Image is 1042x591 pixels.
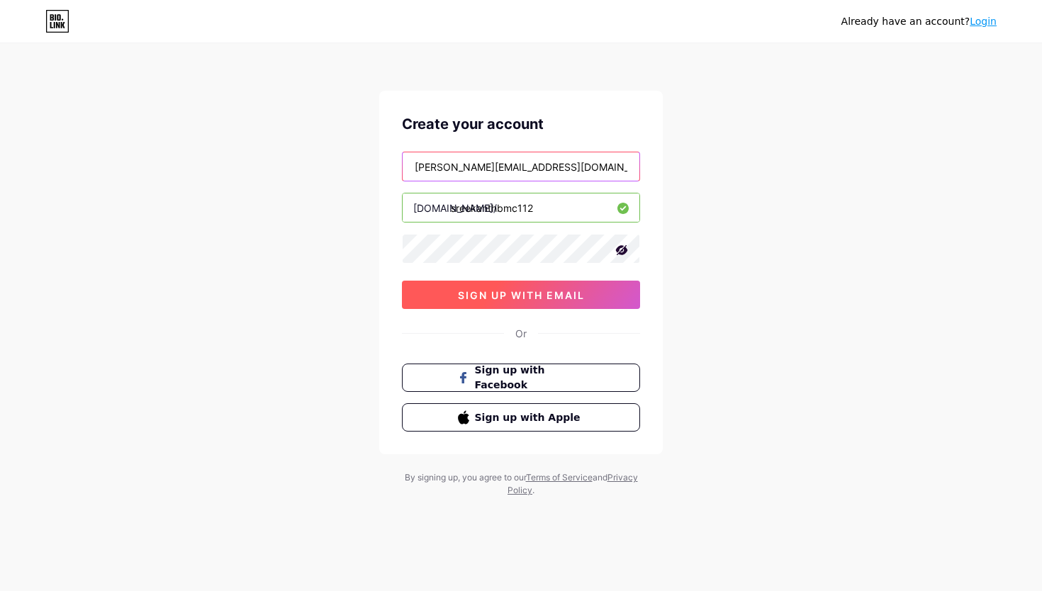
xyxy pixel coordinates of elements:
[402,403,640,432] button: Sign up with Apple
[413,201,497,215] div: [DOMAIN_NAME]/
[402,281,640,309] button: sign up with email
[526,472,593,483] a: Terms of Service
[403,193,639,222] input: username
[515,326,527,341] div: Or
[402,364,640,392] button: Sign up with Facebook
[403,152,639,181] input: Email
[402,113,640,135] div: Create your account
[841,14,997,29] div: Already have an account?
[458,289,585,301] span: sign up with email
[970,16,997,27] a: Login
[475,363,585,393] span: Sign up with Facebook
[400,471,642,497] div: By signing up, you agree to our and .
[475,410,585,425] span: Sign up with Apple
